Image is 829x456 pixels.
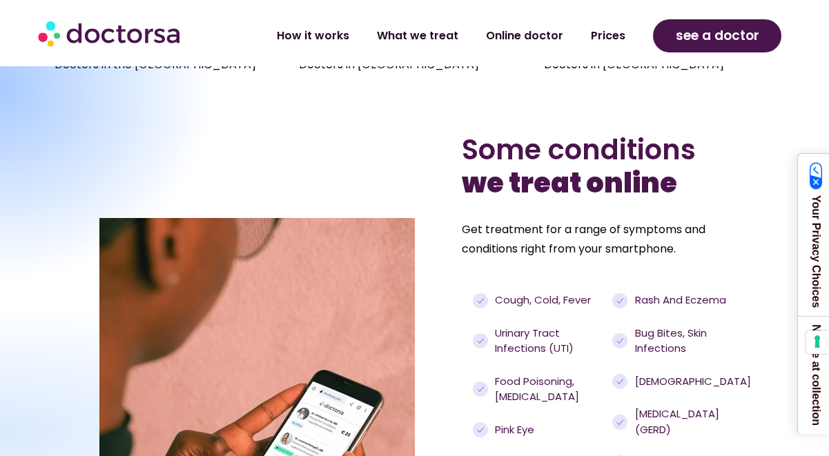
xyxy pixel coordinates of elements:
[491,422,534,438] span: Pink eye
[612,293,726,308] a: Rash and eczema
[473,374,606,405] a: Food poisoning, [MEDICAL_DATA]
[491,326,605,357] span: Urinary tract infections (UTI)
[676,25,759,47] span: see a doctor
[224,20,639,52] nav: Menu
[632,374,751,390] span: [DEMOGRAPHIC_DATA]
[612,326,726,357] a: Bug bites, skin infections
[653,19,782,52] a: see a doctor
[462,220,730,259] p: Get treatment for a range of symptoms and conditions right from your smartphone.
[472,20,577,52] a: Online doctor
[473,422,606,438] a: Pink eye
[491,374,605,405] span: Food poisoning, [MEDICAL_DATA]
[462,163,677,202] b: we treat online
[363,20,472,52] a: What we treat
[632,326,726,357] span: Bug bites, skin infections
[810,162,823,190] img: California Consumer Privacy Act (CCPA) Opt-Out Icon
[263,20,363,52] a: How it works
[577,20,639,52] a: Prices
[632,293,726,308] span: Rash and eczema
[632,406,726,437] span: [MEDICAL_DATA] (GERD)
[462,133,730,199] h2: Some conditions
[612,374,726,390] a: [DEMOGRAPHIC_DATA]
[473,326,606,357] a: Urinary tract infections (UTI)
[491,293,591,308] span: Cough, cold, fever
[473,293,606,308] a: Cough, cold, fever
[806,330,829,354] button: Your consent preferences for tracking technologies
